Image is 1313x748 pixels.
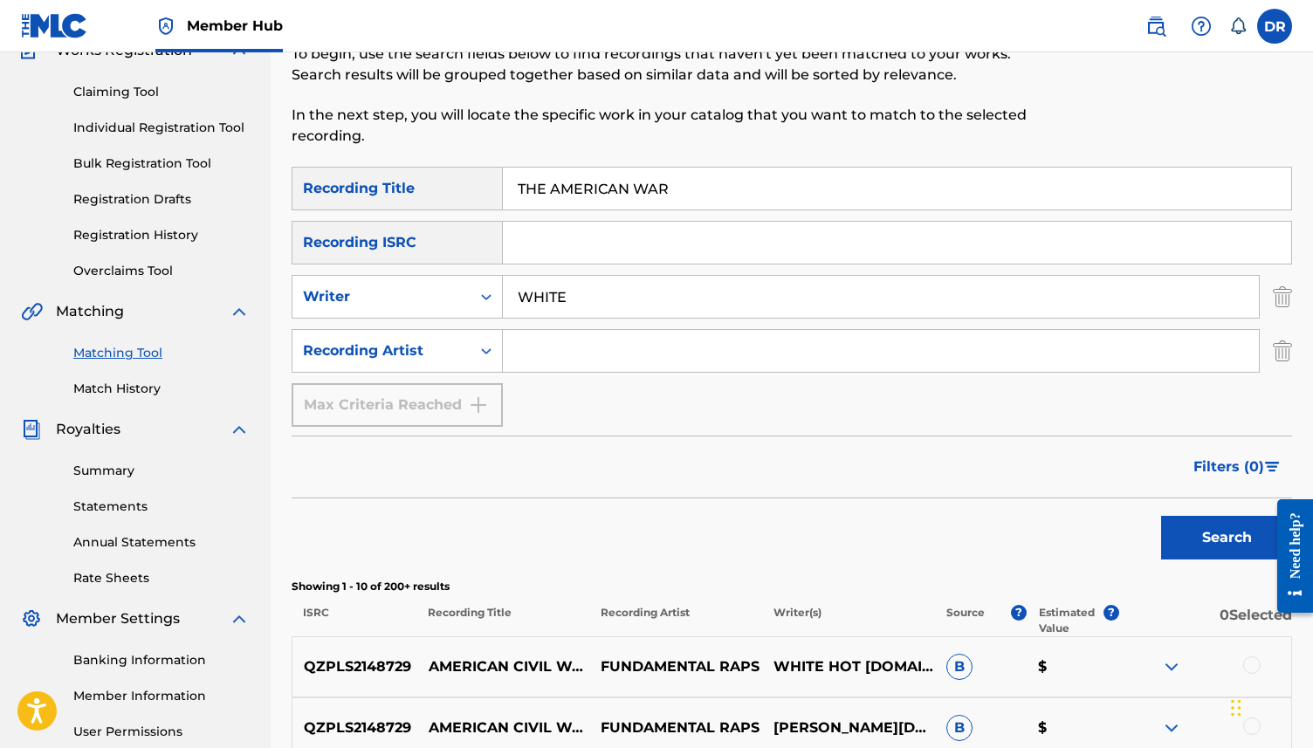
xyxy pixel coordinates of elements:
[73,226,250,244] a: Registration History
[762,717,935,738] p: [PERSON_NAME][DATE], WHITE HOT ([DOMAIN_NAME])
[1231,682,1241,734] div: Drag
[1191,16,1212,37] img: help
[73,344,250,362] a: Matching Tool
[1183,445,1292,489] button: Filters (0)
[1027,717,1118,738] p: $
[73,119,250,137] a: Individual Registration Tool
[292,717,416,738] p: QZPLS2148729
[73,687,250,705] a: Member Information
[73,380,250,398] a: Match History
[589,656,762,677] p: FUNDAMENTAL RAPS
[416,717,589,738] p: AMERICAN CIVIL WAR
[229,419,250,440] img: expand
[73,190,250,209] a: Registration Drafts
[1184,9,1219,44] div: Help
[1145,16,1166,37] img: search
[1265,462,1280,472] img: filter
[946,605,985,636] p: Source
[229,608,250,629] img: expand
[73,533,250,552] a: Annual Statements
[1226,664,1313,748] iframe: Chat Widget
[21,608,42,629] img: Member Settings
[229,301,250,322] img: expand
[1229,17,1247,35] div: Notifications
[73,154,250,173] a: Bulk Registration Tool
[1161,656,1182,677] img: expand
[946,654,973,680] span: B
[1011,605,1027,621] span: ?
[21,419,42,440] img: Royalties
[589,605,762,636] p: Recording Artist
[73,498,250,516] a: Statements
[73,462,250,480] a: Summary
[21,13,88,38] img: MLC Logo
[1264,485,1313,626] iframe: Resource Center
[1257,9,1292,44] div: User Menu
[1039,605,1103,636] p: Estimated Value
[187,16,283,36] span: Member Hub
[1273,275,1292,319] img: Delete Criterion
[56,419,120,440] span: Royalties
[303,340,460,361] div: Recording Artist
[1119,605,1292,636] p: 0 Selected
[1027,656,1118,677] p: $
[292,605,416,636] p: ISRC
[1273,329,1292,373] img: Delete Criterion
[56,301,124,322] span: Matching
[416,656,589,677] p: AMERICAN CIVIL WAR
[73,569,250,587] a: Rate Sheets
[73,83,250,101] a: Claiming Tool
[1161,516,1292,559] button: Search
[292,167,1292,568] form: Search Form
[155,16,176,37] img: Top Rightsholder
[73,262,250,280] a: Overclaims Tool
[303,286,460,307] div: Writer
[73,651,250,669] a: Banking Information
[292,44,1062,86] p: To begin, use the search fields below to find recordings that haven't yet been matched to your wo...
[73,723,250,741] a: User Permissions
[292,105,1062,147] p: In the next step, you will locate the specific work in your catalog that you want to match to the...
[292,579,1292,594] p: Showing 1 - 10 of 200+ results
[292,656,416,677] p: QZPLS2148729
[762,656,935,677] p: WHITE HOT [DOMAIN_NAME]
[762,605,935,636] p: Writer(s)
[1138,9,1173,44] a: Public Search
[589,717,762,738] p: FUNDAMENTAL RAPS
[1103,605,1119,621] span: ?
[1161,717,1182,738] img: expand
[56,608,180,629] span: Member Settings
[21,301,43,322] img: Matching
[416,605,589,636] p: Recording Title
[1193,456,1264,477] span: Filters ( 0 )
[946,715,973,741] span: B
